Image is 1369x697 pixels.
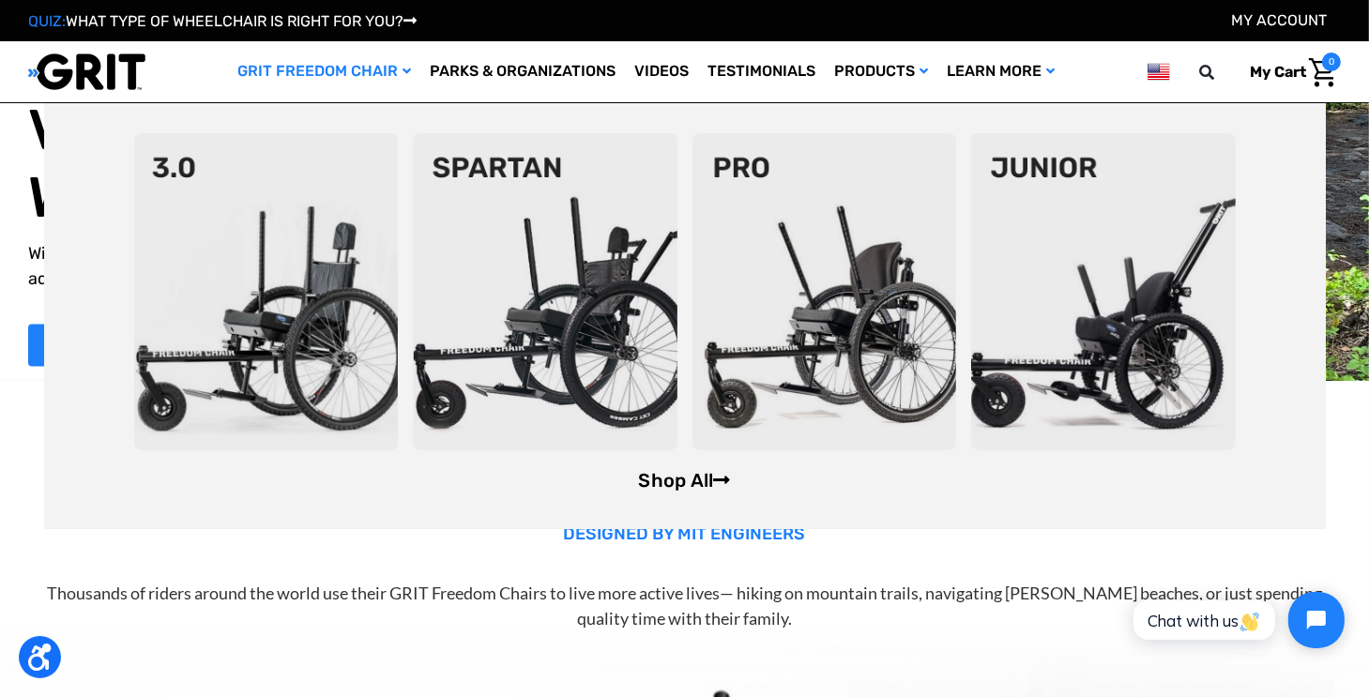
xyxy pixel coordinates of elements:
p: With the GRIT Freedom Chair, explore the outdoors, get daily exercise, and go on adventures with ... [28,241,691,292]
img: junior-chair.png [971,133,1236,450]
img: pro-chair.png [692,133,957,450]
input: Search [1208,53,1236,92]
img: spartan2.png [413,133,677,450]
a: Cart with 0 items [1236,53,1341,92]
a: Account [1231,11,1327,29]
p: DESIGNED BY MIT ENGINEERS [34,522,1334,547]
img: GRIT All-Terrain Wheelchair and Mobility Equipment [28,53,145,91]
a: Shop All [638,469,730,492]
p: Thousands of riders around the world use their GRIT Freedom Chairs to live more active lives— hik... [34,581,1334,631]
img: Cart [1309,58,1336,87]
h1: The World's Most Versatile All-Terrain Wheelchair [28,29,691,232]
span: My Cart [1250,63,1306,81]
a: QUIZ:WHAT TYPE OF WHEELCHAIR IS RIGHT FOR YOU? [28,12,417,30]
a: Videos [625,41,698,102]
a: Learn More [937,41,1064,102]
span: Phone Number [297,77,399,95]
a: Testimonials [698,41,825,102]
a: Parks & Organizations [420,41,625,102]
span: QUIZ: [28,12,66,30]
span: 0 [1322,53,1341,71]
h2: MEET THE GRIT FREEDOM CHAIR [34,456,1334,514]
a: Products [825,41,937,102]
img: us.png [1148,60,1170,83]
img: 3point0.png [134,133,399,450]
a: Shop Now [28,324,169,366]
iframe: Tidio Chat [1113,576,1361,664]
a: GRIT Freedom Chair [228,41,420,102]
